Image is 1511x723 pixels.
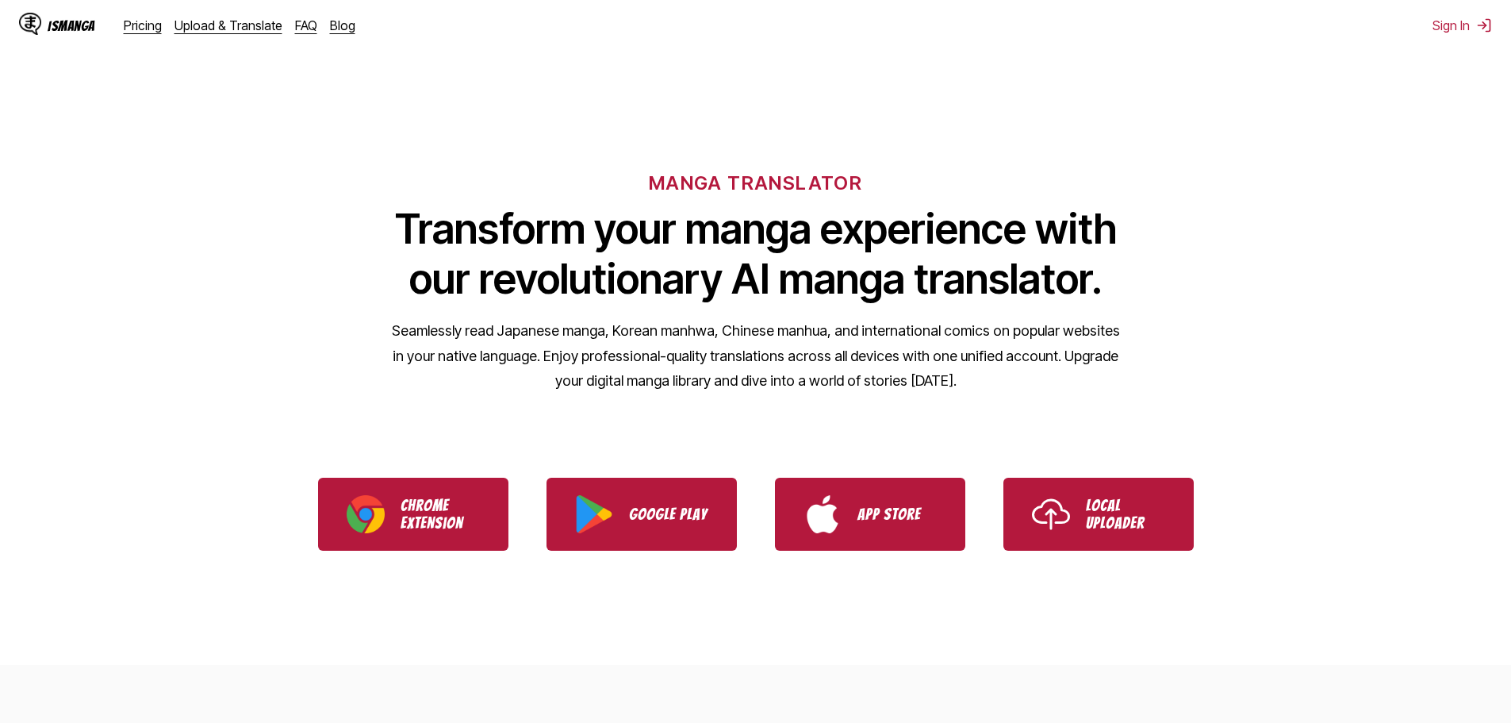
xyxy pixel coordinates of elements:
img: App Store logo [803,495,842,533]
img: IsManga Logo [19,13,41,35]
p: Chrome Extension [401,497,480,532]
p: App Store [857,506,937,523]
a: IsManga LogoIsManga [19,13,124,38]
a: Download IsManga from Google Play [546,478,737,551]
div: IsManga [48,18,95,33]
h6: MANGA TRANSLATOR [649,171,862,194]
a: Pricing [124,17,162,33]
a: Download IsManga Chrome Extension [318,478,508,551]
img: Google Play logo [575,495,613,533]
img: Upload icon [1032,495,1070,533]
img: Chrome logo [347,495,385,533]
a: Use IsManga Local Uploader [1003,478,1194,551]
a: Blog [330,17,355,33]
p: Google Play [629,506,708,523]
img: Sign out [1476,17,1492,33]
a: Download IsManga from App Store [775,478,965,551]
p: Seamlessly read Japanese manga, Korean manhwa, Chinese manhua, and international comics on popula... [391,318,1121,394]
h1: Transform your manga experience with our revolutionary AI manga translator. [391,204,1121,304]
button: Sign In [1432,17,1492,33]
a: FAQ [295,17,317,33]
a: Upload & Translate [174,17,282,33]
p: Local Uploader [1086,497,1165,532]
